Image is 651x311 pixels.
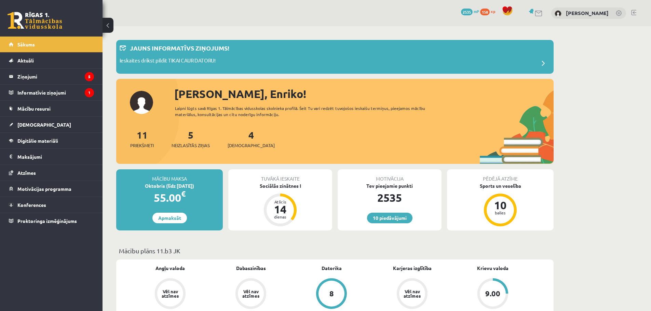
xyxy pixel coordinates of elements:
[447,169,554,182] div: Pēdējā atzīme
[130,142,154,149] span: Priekšmeti
[338,189,442,206] div: 2535
[130,129,154,149] a: 11Priekšmeti
[130,278,211,310] a: Vēl nav atzīmes
[480,9,490,15] span: 158
[85,88,94,97] i: 1
[17,85,94,100] legend: Informatīvie ziņojumi
[9,69,94,84] a: Ziņojumi5
[175,105,437,117] div: Laipni lūgts savā Rīgas 1. Tālmācības vidusskolas skolnieka profilā. Šeit Tu vari redzēt tuvojošo...
[17,170,36,176] span: Atzīmes
[130,43,229,53] p: Jauns informatīvs ziņojums!
[9,213,94,229] a: Proktoringa izmēģinājums
[474,9,479,14] span: mP
[393,265,432,272] a: Karjeras izglītība
[17,138,58,144] span: Digitālie materiāli
[211,278,291,310] a: Vēl nav atzīmes
[270,215,290,219] div: dienas
[228,182,332,189] div: Sociālās zinātnes I
[491,9,495,14] span: xp
[9,101,94,116] a: Mācību resursi
[338,182,442,189] div: Tev pieejamie punkti
[152,213,187,223] a: Apmaksāt
[116,182,223,189] div: Oktobris (līdz [DATE])
[17,218,77,224] span: Proktoringa izmēģinājums
[8,12,62,29] a: Rīgas 1. Tālmācības vidusskola
[372,278,452,310] a: Vēl nav atzīmes
[270,204,290,215] div: 14
[461,9,473,15] span: 2535
[566,10,609,16] a: [PERSON_NAME]
[119,246,551,255] p: Mācību plāns 11.b3 JK
[9,149,94,165] a: Maksājumi
[9,197,94,213] a: Konferences
[17,41,35,47] span: Sākums
[447,182,554,227] a: Sports un veselība 10 balles
[291,278,372,310] a: 8
[228,169,332,182] div: Tuvākā ieskaite
[338,169,442,182] div: Motivācija
[9,53,94,68] a: Aktuāli
[17,105,51,112] span: Mācību resursi
[116,169,223,182] div: Mācību maksa
[17,57,34,63] span: Aktuāli
[17,202,46,208] span: Konferences
[174,86,554,102] div: [PERSON_NAME], Enriko!
[85,72,94,81] i: 5
[9,85,94,100] a: Informatīvie ziņojumi1
[120,57,216,66] p: Ieskaites drīkst pildīt TIKAI CAUR DATORU!
[228,182,332,227] a: Sociālās zinātnes I Atlicis 14 dienas
[9,37,94,52] a: Sākums
[555,10,561,17] img: Enriko Strazdiņš
[270,200,290,204] div: Atlicis
[116,189,223,206] div: 55.00
[236,265,266,272] a: Dabaszinības
[490,211,511,215] div: balles
[477,265,508,272] a: Krievu valoda
[228,129,275,149] a: 4[DEMOGRAPHIC_DATA]
[172,129,210,149] a: 5Neizlasītās ziņas
[172,142,210,149] span: Neizlasītās ziņas
[480,9,499,14] a: 158 xp
[155,265,185,272] a: Angļu valoda
[452,278,533,310] a: 9.00
[367,213,412,223] a: 10 piedāvājumi
[403,289,422,298] div: Vēl nav atzīmes
[490,200,511,211] div: 10
[9,117,94,132] a: [DEMOGRAPHIC_DATA]
[461,9,479,14] a: 2535 mP
[120,43,550,70] a: Jauns informatīvs ziņojums! Ieskaites drīkst pildīt TIKAI CAUR DATORU!
[181,189,186,199] span: €
[17,122,71,128] span: [DEMOGRAPHIC_DATA]
[329,290,334,297] div: 8
[485,290,500,297] div: 9.00
[9,181,94,197] a: Motivācijas programma
[17,149,94,165] legend: Maksājumi
[17,186,71,192] span: Motivācijas programma
[241,289,260,298] div: Vēl nav atzīmes
[322,265,342,272] a: Datorika
[17,69,94,84] legend: Ziņojumi
[228,142,275,149] span: [DEMOGRAPHIC_DATA]
[161,289,180,298] div: Vēl nav atzīmes
[447,182,554,189] div: Sports un veselība
[9,165,94,181] a: Atzīmes
[9,133,94,149] a: Digitālie materiāli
